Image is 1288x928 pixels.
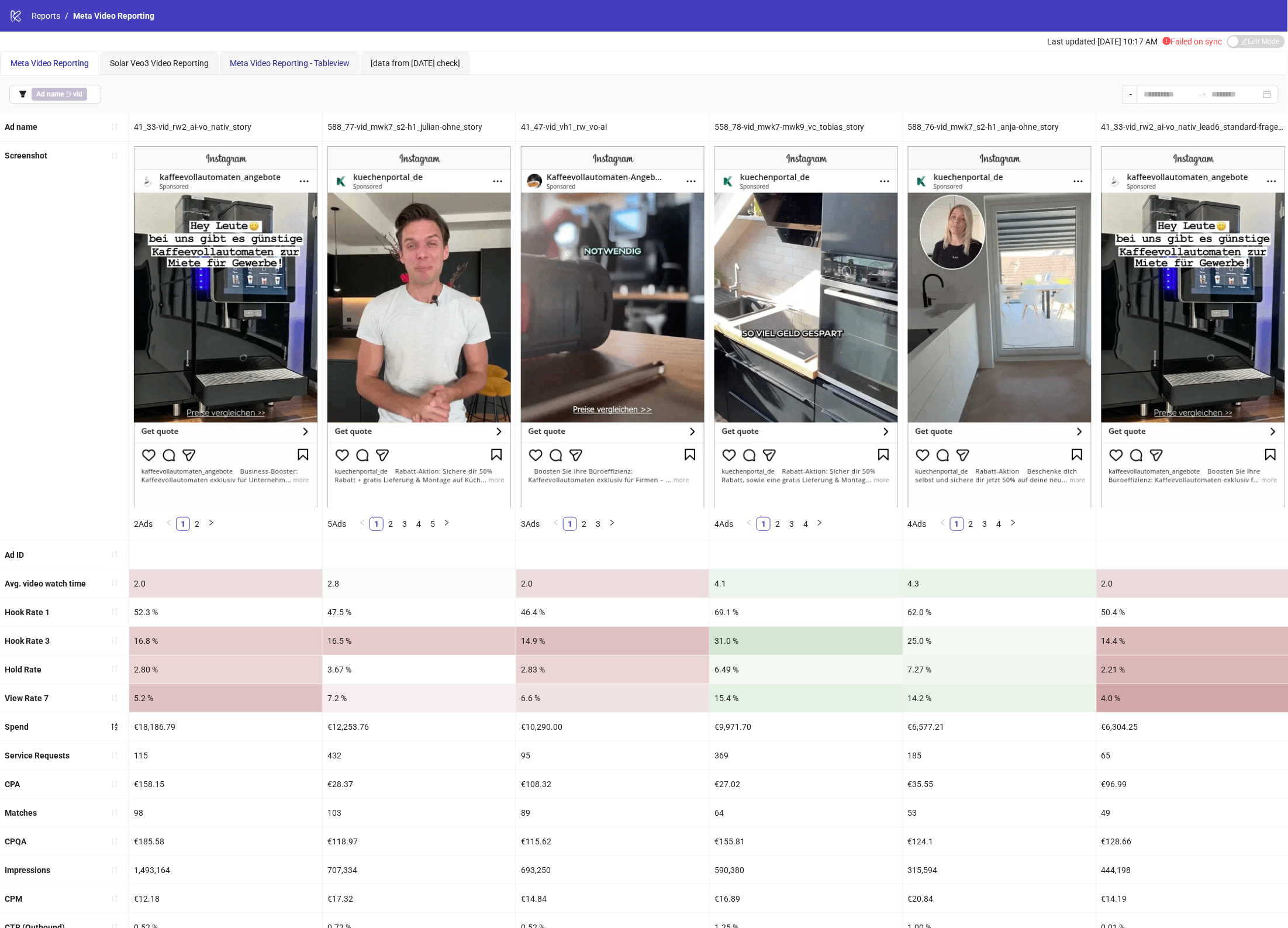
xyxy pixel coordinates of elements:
[11,58,89,68] span: Meta Video Reporting
[516,627,709,655] div: 14.9 %
[549,517,563,531] li: Previous Page
[978,517,992,531] li: 3
[111,636,119,644] span: sort-ascending
[323,885,516,913] div: €17.32
[1101,146,1285,507] img: Screenshot 120231289076700498
[111,665,119,673] span: sort-ascending
[592,518,605,530] a: 3
[903,656,1096,684] div: 7.27 %
[799,518,812,530] a: 4
[564,518,576,530] a: 1
[208,519,215,526] span: right
[19,90,27,98] span: filter
[936,517,950,531] li: Previous Page
[1163,37,1171,45] span: exclamation-circle
[440,517,454,531] li: Next Page
[359,519,366,526] span: left
[5,779,20,789] b: CPA
[940,519,947,526] span: left
[111,723,119,731] span: sort-descending
[440,517,454,531] button: right
[5,636,50,646] b: Hook Rate 3
[1163,37,1223,46] span: Failed on sync
[710,570,903,598] div: 4.1
[936,517,950,531] button: left
[710,827,903,855] div: €155.81
[355,517,370,531] li: Previous Page
[111,866,119,874] span: sort-ascending
[191,518,203,530] a: 2
[323,856,516,884] div: 707,334
[9,85,101,104] button: Ad name ∋ vid
[5,865,50,875] b: Impressions
[323,684,516,712] div: 7.2 %
[323,570,516,598] div: 2.8
[710,885,903,913] div: €16.89
[521,146,705,507] img: Screenshot 6976602798620
[609,519,616,526] span: right
[65,9,68,22] li: /
[1123,85,1137,104] div: -
[323,741,516,770] div: 432
[1006,517,1020,531] button: right
[323,598,516,626] div: 47.5 %
[111,151,119,160] span: sort-ascending
[1048,37,1158,46] span: Last updated [DATE] 10:17 AM
[746,519,753,526] span: left
[73,11,154,20] span: Meta Video Reporting
[5,608,50,617] b: Hook Rate 1
[992,517,1006,531] li: 4
[516,770,709,798] div: €108.32
[165,519,172,526] span: left
[129,741,322,770] div: 115
[204,517,218,531] li: Next Page
[412,518,425,530] a: 4
[605,517,619,531] li: Next Page
[714,519,733,529] span: 4 Ads
[710,713,903,741] div: €9,971.70
[1198,89,1207,99] span: to
[370,518,383,530] a: 1
[426,518,439,530] a: 5
[516,885,709,913] div: €14.84
[903,627,1096,655] div: 25.0 %
[323,713,516,741] div: €12,253.76
[813,517,827,531] li: Next Page
[5,837,26,846] b: CPQA
[176,517,190,531] li: 1
[162,517,176,531] li: Previous Page
[516,741,709,770] div: 95
[516,113,709,141] div: 41_47-vid_vh1_rw_vo-ai
[412,517,426,531] li: 4
[111,123,119,131] span: sort-ascending
[73,90,82,98] b: vid
[979,518,992,530] a: 3
[903,570,1096,598] div: 4.3
[965,518,978,530] a: 2
[177,518,189,530] a: 1
[111,550,119,558] span: sort-ascending
[5,694,49,703] b: View Rate 7
[908,146,1092,507] img: Screenshot 6903829703261
[785,518,798,530] a: 3
[129,684,322,712] div: 5.2 %
[134,519,153,529] span: 2 Ads
[36,90,64,98] b: Ad name
[785,517,799,531] li: 3
[5,751,70,760] b: Service Requests
[323,770,516,798] div: €28.37
[993,518,1006,530] a: 4
[129,113,322,141] div: 41_33-vid_rw2_ai-vo_nativ_story
[516,799,709,827] div: 89
[710,598,903,626] div: 69.1 %
[29,9,63,22] a: Reports
[129,656,322,684] div: 2.80 %
[129,799,322,827] div: 98
[134,146,317,507] img: Screenshot 120227423168850498
[323,827,516,855] div: €118.97
[398,518,411,530] a: 3
[5,550,24,560] b: Ad ID
[323,113,516,141] div: 588_77-vid_mwk7_s2-h1_julian-ohne_story
[1198,89,1207,99] span: swap-right
[516,656,709,684] div: 2.83 %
